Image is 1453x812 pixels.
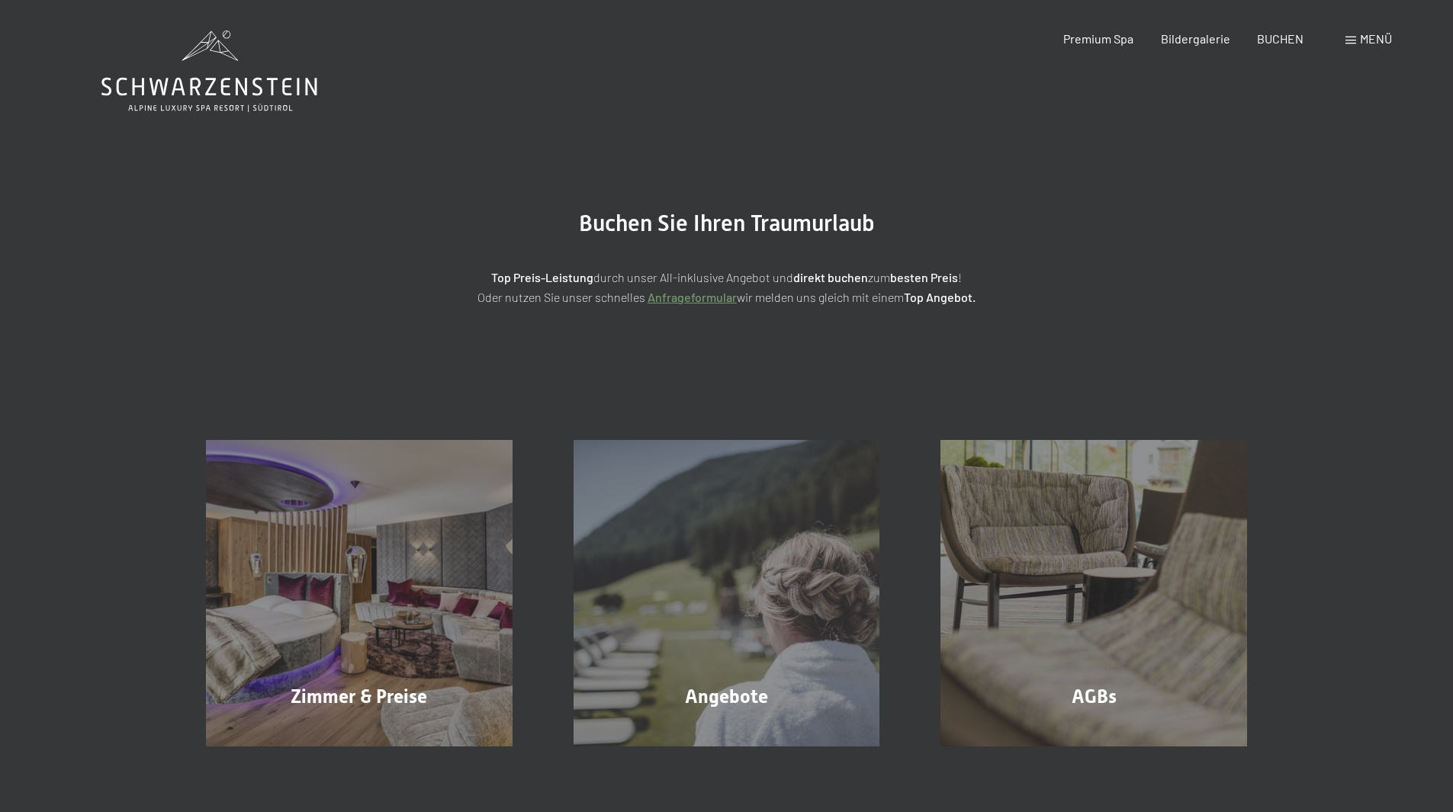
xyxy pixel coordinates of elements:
[793,270,868,284] strong: direkt buchen
[904,290,976,304] strong: Top Angebot.
[1257,31,1304,46] a: BUCHEN
[491,270,593,284] strong: Top Preis-Leistung
[910,440,1278,746] a: Buchung AGBs
[543,440,911,746] a: Buchung Angebote
[1360,31,1392,46] span: Menü
[1161,31,1230,46] a: Bildergalerie
[648,290,737,304] a: Anfrageformular
[1063,31,1133,46] a: Premium Spa
[175,440,543,746] a: Buchung Zimmer & Preise
[890,270,958,284] strong: besten Preis
[579,210,875,236] span: Buchen Sie Ihren Traumurlaub
[291,685,427,708] span: Zimmer & Preise
[685,685,768,708] span: Angebote
[1072,685,1117,708] span: AGBs
[346,268,1108,307] p: durch unser All-inklusive Angebot und zum ! Oder nutzen Sie unser schnelles wir melden uns gleich...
